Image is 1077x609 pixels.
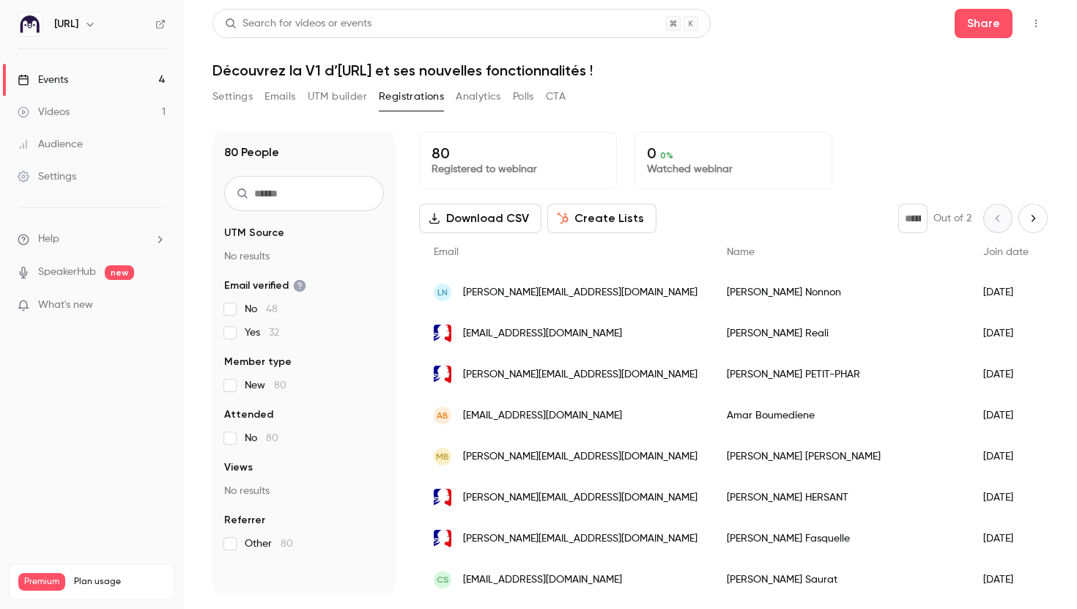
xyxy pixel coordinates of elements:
h6: [URL] [54,17,78,32]
button: Emails [264,85,295,108]
div: [DATE] [969,395,1043,436]
div: [DATE] [969,436,1043,477]
button: Download CSV [419,204,541,233]
span: 48 [266,304,278,314]
img: ac-lyon.fr [434,366,451,383]
button: CTA [546,85,566,108]
button: Analytics [456,85,501,108]
span: No [245,302,278,317]
div: [PERSON_NAME] [PERSON_NAME] [712,436,969,477]
p: No results [224,249,384,264]
p: 0 [647,144,820,162]
a: SpeakerHub [38,265,96,280]
span: [PERSON_NAME][EMAIL_ADDRESS][DOMAIN_NAME] [463,490,697,506]
img: Ed.ai [18,12,42,36]
img: ac-lyon.fr [434,530,451,547]
span: Premium [18,573,65,591]
button: Settings [212,85,253,108]
div: [PERSON_NAME] Fasquelle [712,518,969,559]
div: Videos [18,105,70,119]
p: Watched webinar [647,162,820,177]
span: Join date [983,247,1029,257]
button: Share [955,9,1013,38]
span: 0 % [660,150,673,160]
span: What's new [38,298,93,313]
div: [DATE] [969,477,1043,518]
span: new [105,265,134,280]
span: CS [437,573,449,586]
span: [PERSON_NAME][EMAIL_ADDRESS][DOMAIN_NAME] [463,449,697,465]
span: New [245,378,286,393]
button: Next page [1018,204,1048,233]
p: No results [224,484,384,498]
div: [DATE] [969,313,1043,354]
h1: 80 People [224,144,279,161]
div: [PERSON_NAME] HERSANT [712,477,969,518]
img: ac-orleans-tours.fr [434,489,451,506]
button: UTM builder [308,85,367,108]
div: Events [18,73,68,87]
span: Name [727,247,755,257]
span: Yes [245,325,279,340]
div: [DATE] [969,272,1043,313]
span: No [245,431,278,446]
button: Registrations [379,85,444,108]
span: LN [437,286,448,299]
span: Member type [224,355,292,369]
span: [PERSON_NAME][EMAIL_ADDRESS][DOMAIN_NAME] [463,285,697,300]
div: Search for videos or events [225,16,371,32]
div: [PERSON_NAME] Reali [712,313,969,354]
span: 80 [281,539,293,549]
div: [PERSON_NAME] Saurat [712,559,969,600]
img: ac-nancy-metz.fr [434,325,451,342]
span: [EMAIL_ADDRESS][DOMAIN_NAME] [463,408,622,424]
div: [DATE] [969,559,1043,600]
p: Registered to webinar [432,162,604,177]
span: Other [245,536,293,551]
button: Create Lists [547,204,656,233]
div: [PERSON_NAME] PETIT-PHAR [712,354,969,395]
span: Referrer [224,513,265,528]
div: Settings [18,169,76,184]
span: Help [38,232,59,247]
section: facet-groups [224,226,384,551]
span: [PERSON_NAME][EMAIL_ADDRESS][DOMAIN_NAME] [463,531,697,547]
span: [EMAIL_ADDRESS][DOMAIN_NAME] [463,572,622,588]
span: [EMAIL_ADDRESS][DOMAIN_NAME] [463,326,622,342]
button: Polls [513,85,534,108]
span: Email verified [224,278,306,293]
div: [DATE] [969,518,1043,559]
span: [PERSON_NAME][EMAIL_ADDRESS][DOMAIN_NAME] [463,367,697,383]
span: 32 [269,328,279,338]
p: 80 [432,144,604,162]
span: Views [224,460,253,475]
div: [DATE] [969,354,1043,395]
div: Amar Boumediene [712,395,969,436]
div: [PERSON_NAME] Nonnon [712,272,969,313]
div: Audience [18,137,83,152]
p: Out of 2 [933,211,971,226]
span: 80 [266,433,278,443]
span: 80 [274,380,286,391]
span: Plan usage [74,576,165,588]
span: Attended [224,407,273,422]
span: Email [434,247,459,257]
li: help-dropdown-opener [18,232,166,247]
span: MB [436,450,449,463]
span: AB [437,409,448,422]
span: UTM Source [224,226,284,240]
h1: Découvrez la V1 d’[URL] et ses nouvelles fonctionnalités ! [212,62,1048,79]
